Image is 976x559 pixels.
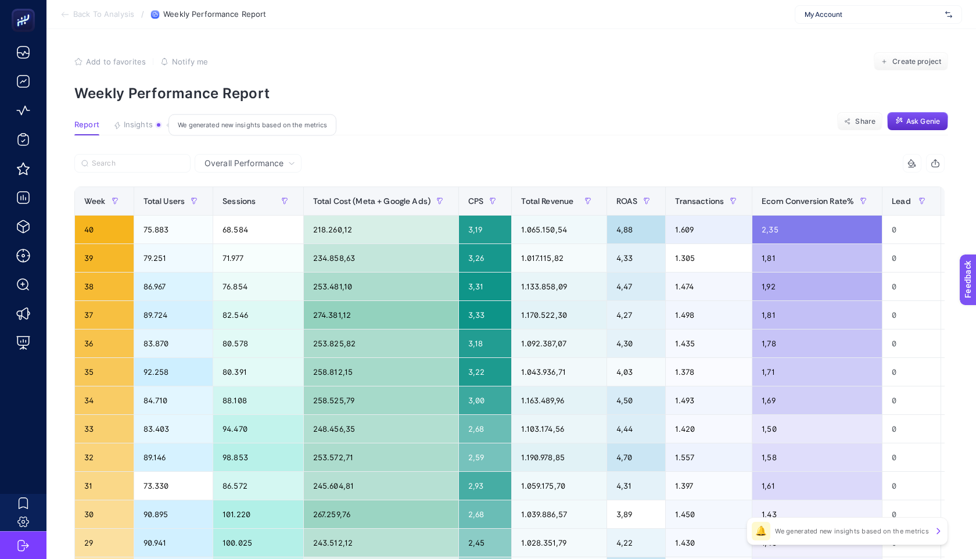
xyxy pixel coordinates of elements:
div: 0 [882,500,941,528]
div: 4,31 [607,472,666,500]
div: 1,58 [752,443,882,471]
div: 0 [882,301,941,329]
div: 258.812,15 [304,358,458,386]
div: 30 [75,500,134,528]
div: 73.330 [134,472,213,500]
span: My Account [805,10,941,19]
button: Create project [874,52,948,71]
div: 248.456,35 [304,415,458,443]
span: Sessions [223,196,256,206]
div: 1.170.522,30 [512,301,606,329]
div: 1,69 [752,386,882,414]
img: svg%3e [945,9,952,20]
div: 35 [75,358,134,386]
span: Ask Genie [906,117,940,126]
span: Insights [124,120,153,130]
div: 267.259,76 [304,500,458,528]
div: 33 [75,415,134,443]
span: Notify me [172,57,208,66]
div: 3,26 [459,244,511,272]
button: Share [837,112,882,131]
div: 0 [882,386,941,414]
div: 4,27 [607,301,666,329]
div: 80.391 [213,358,303,386]
div: 1.092.387,07 [512,329,606,357]
button: Notify me [160,57,208,66]
div: 1.163.489,96 [512,386,606,414]
div: 1.420 [666,415,752,443]
div: 1.059.175,70 [512,472,606,500]
div: 40 [75,216,134,243]
div: 0 [882,216,941,243]
div: 88.108 [213,386,303,414]
div: 94.470 [213,415,303,443]
div: 1,61 [752,472,882,500]
div: 3,89 [607,500,666,528]
span: Transactions [675,196,724,206]
span: ROAS [616,196,638,206]
div: 84.710 [134,386,213,414]
div: 75.883 [134,216,213,243]
div: 1,71 [752,358,882,386]
div: 2,59 [459,443,511,471]
div: 32 [75,443,134,471]
span: Report [74,120,99,130]
button: Add to favorites [74,57,146,66]
span: Weekly Performance Report [163,10,266,19]
div: 1,50 [752,415,882,443]
div: 1.305 [666,244,752,272]
span: Lead [892,196,911,206]
div: 274.381,12 [304,301,458,329]
span: Feedback [7,3,44,13]
div: 90.895 [134,500,213,528]
div: 80.578 [213,329,303,357]
div: 98.853 [213,443,303,471]
span: Create project [892,57,941,66]
span: Share [855,117,875,126]
div: 234.858,63 [304,244,458,272]
div: 253.572,71 [304,443,458,471]
span: Total Users [143,196,185,206]
input: Search [92,159,184,168]
div: 76.854 [213,273,303,300]
div: 🔔 [752,522,770,540]
div: 3,18 [459,329,511,357]
div: 100.025 [213,529,303,557]
div: 1.028.351,79 [512,529,606,557]
div: 38 [75,273,134,300]
div: 1.474 [666,273,752,300]
div: 3,19 [459,216,511,243]
p: Weekly Performance Report [74,85,948,102]
div: 4,22 [607,529,666,557]
div: 83.870 [134,329,213,357]
div: 258.525,79 [304,386,458,414]
div: 34 [75,386,134,414]
button: Ask Genie [887,112,948,131]
span: Ecom Conversion Rate% [762,196,854,206]
div: 1,81 [752,244,882,272]
div: 82.546 [213,301,303,329]
div: 1.397 [666,472,752,500]
div: 90.941 [134,529,213,557]
div: 2,93 [459,472,511,500]
div: 4,03 [607,358,666,386]
div: 4,50 [607,386,666,414]
div: 1,43 [752,500,882,528]
div: 0 [882,472,941,500]
div: 3,31 [459,273,511,300]
div: 1,92 [752,273,882,300]
span: Back To Analysis [73,10,134,19]
div: 1.557 [666,443,752,471]
div: 86.572 [213,472,303,500]
div: 83.403 [134,415,213,443]
span: Total Cost (Meta + Google Ads) [313,196,430,206]
span: CPS [468,196,483,206]
div: 4,30 [607,329,666,357]
div: 92.258 [134,358,213,386]
div: 253.825,82 [304,329,458,357]
div: 218.260,12 [304,216,458,243]
div: 101.220 [213,500,303,528]
span: Overall Performance [204,157,284,169]
span: Add to favorites [86,57,146,66]
div: 31 [75,472,134,500]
